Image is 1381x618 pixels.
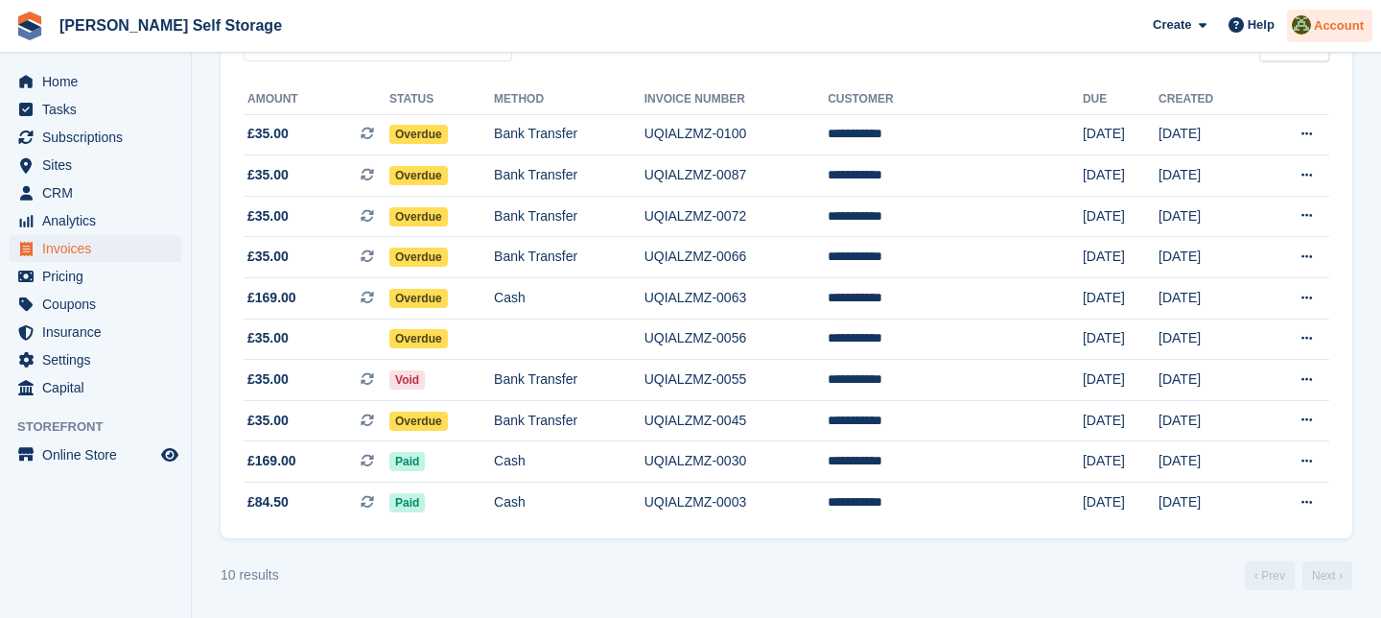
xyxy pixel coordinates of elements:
a: Next [1302,561,1352,590]
span: £35.00 [247,165,289,185]
img: stora-icon-8386f47178a22dfd0bd8f6a31ec36ba5ce8667c1dd55bd0f319d3a0aa187defe.svg [15,12,44,40]
th: Created [1159,84,1257,115]
span: Storefront [17,417,191,437]
td: [DATE] [1083,278,1159,320]
a: menu [10,68,181,95]
td: [DATE] [1159,155,1257,197]
td: [DATE] [1083,483,1159,523]
div: 10 results [221,565,279,585]
span: £169.00 [247,451,296,471]
td: UQIALZMZ-0063 [644,278,829,320]
span: £35.00 [247,369,289,390]
th: Method [494,84,644,115]
td: UQIALZMZ-0056 [644,319,829,360]
td: UQIALZMZ-0003 [644,483,829,523]
a: menu [10,152,181,178]
span: Coupons [42,291,157,318]
span: Overdue [389,412,448,431]
td: Bank Transfer [494,114,644,155]
th: Amount [244,84,389,115]
span: Insurance [42,319,157,345]
span: Paid [389,452,425,471]
span: Account [1314,16,1364,36]
td: [DATE] [1159,360,1257,401]
span: Subscriptions [42,124,157,151]
th: Due [1083,84,1159,115]
td: [DATE] [1083,155,1159,197]
a: Preview store [158,443,181,466]
td: UQIALZMZ-0066 [644,237,829,278]
th: Customer [828,84,1083,115]
a: menu [10,441,181,468]
a: menu [10,124,181,151]
span: £169.00 [247,288,296,308]
td: [DATE] [1159,400,1257,441]
td: [DATE] [1083,114,1159,155]
span: Invoices [42,235,157,262]
span: Analytics [42,207,157,234]
span: Home [42,68,157,95]
span: Online Store [42,441,157,468]
span: Overdue [389,125,448,144]
span: £35.00 [247,328,289,348]
span: Capital [42,374,157,401]
td: Bank Transfer [494,155,644,197]
td: UQIALZMZ-0087 [644,155,829,197]
td: [DATE] [1083,400,1159,441]
a: menu [10,96,181,123]
td: UQIALZMZ-0055 [644,360,829,401]
span: £35.00 [247,247,289,267]
span: Pricing [42,263,157,290]
span: £35.00 [247,124,289,144]
td: [DATE] [1159,483,1257,523]
td: Cash [494,483,644,523]
span: Help [1248,15,1275,35]
span: Overdue [389,248,448,267]
td: UQIALZMZ-0072 [644,196,829,237]
span: CRM [42,179,157,206]
span: £35.00 [247,206,289,226]
td: [DATE] [1083,360,1159,401]
td: Cash [494,441,644,483]
td: [DATE] [1083,196,1159,237]
span: Create [1153,15,1191,35]
th: Status [389,84,494,115]
a: menu [10,263,181,290]
a: Previous [1245,561,1295,590]
td: UQIALZMZ-0100 [644,114,829,155]
td: [DATE] [1083,319,1159,360]
td: Bank Transfer [494,237,644,278]
td: [DATE] [1083,237,1159,278]
td: Bank Transfer [494,400,644,441]
td: [DATE] [1159,237,1257,278]
th: Invoice Number [644,84,829,115]
td: [DATE] [1159,196,1257,237]
a: menu [10,207,181,234]
span: Overdue [389,289,448,308]
nav: Page [1241,561,1356,590]
a: menu [10,346,181,373]
td: Bank Transfer [494,360,644,401]
td: [DATE] [1159,278,1257,320]
a: menu [10,235,181,262]
td: [DATE] [1083,441,1159,483]
span: Overdue [389,329,448,348]
span: £35.00 [247,411,289,431]
span: Sites [42,152,157,178]
a: menu [10,179,181,206]
span: Void [389,370,425,390]
span: Settings [42,346,157,373]
span: Paid [389,493,425,512]
td: UQIALZMZ-0045 [644,400,829,441]
td: UQIALZMZ-0030 [644,441,829,483]
td: Cash [494,278,644,320]
img: Karl [1292,15,1311,35]
a: menu [10,291,181,318]
a: [PERSON_NAME] Self Storage [52,10,290,41]
span: Overdue [389,207,448,226]
td: [DATE] [1159,441,1257,483]
a: menu [10,319,181,345]
a: menu [10,374,181,401]
span: Overdue [389,166,448,185]
td: [DATE] [1159,114,1257,155]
